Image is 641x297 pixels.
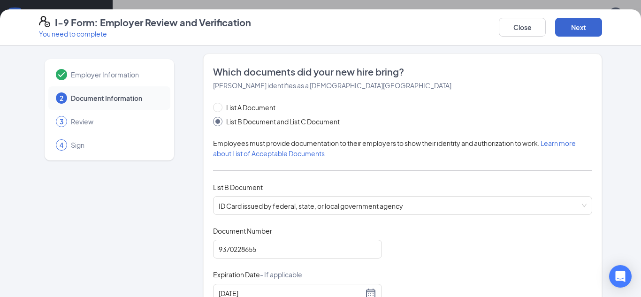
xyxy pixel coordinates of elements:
span: Employees must provide documentation to their employers to show their identity and authorization ... [213,139,576,158]
span: List B Document [213,183,263,191]
button: Close [499,18,546,37]
span: Expiration Date [213,270,302,279]
span: Employer Information [71,70,161,79]
span: Review [71,117,161,126]
span: Document Information [71,93,161,103]
span: 2 [60,93,63,103]
span: Document Number [213,226,272,236]
span: 3 [60,117,63,126]
span: Which documents did your new hire bring? [213,65,592,78]
span: [PERSON_NAME] identifies as a [DEMOGRAPHIC_DATA][GEOGRAPHIC_DATA] [213,81,451,90]
span: Sign [71,140,161,150]
button: Next [555,18,602,37]
span: ID Card issued by federal, state, or local government agency [219,197,587,214]
svg: FormI9EVerifyIcon [39,16,50,27]
div: Open Intercom Messenger [609,265,632,288]
span: List B Document and List C Document [222,116,343,127]
span: 4 [60,140,63,150]
span: - If applicable [260,270,302,279]
span: List A Document [222,102,279,113]
svg: Checkmark [56,69,67,80]
h4: I-9 Form: Employer Review and Verification [55,16,251,29]
p: You need to complete [39,29,251,38]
